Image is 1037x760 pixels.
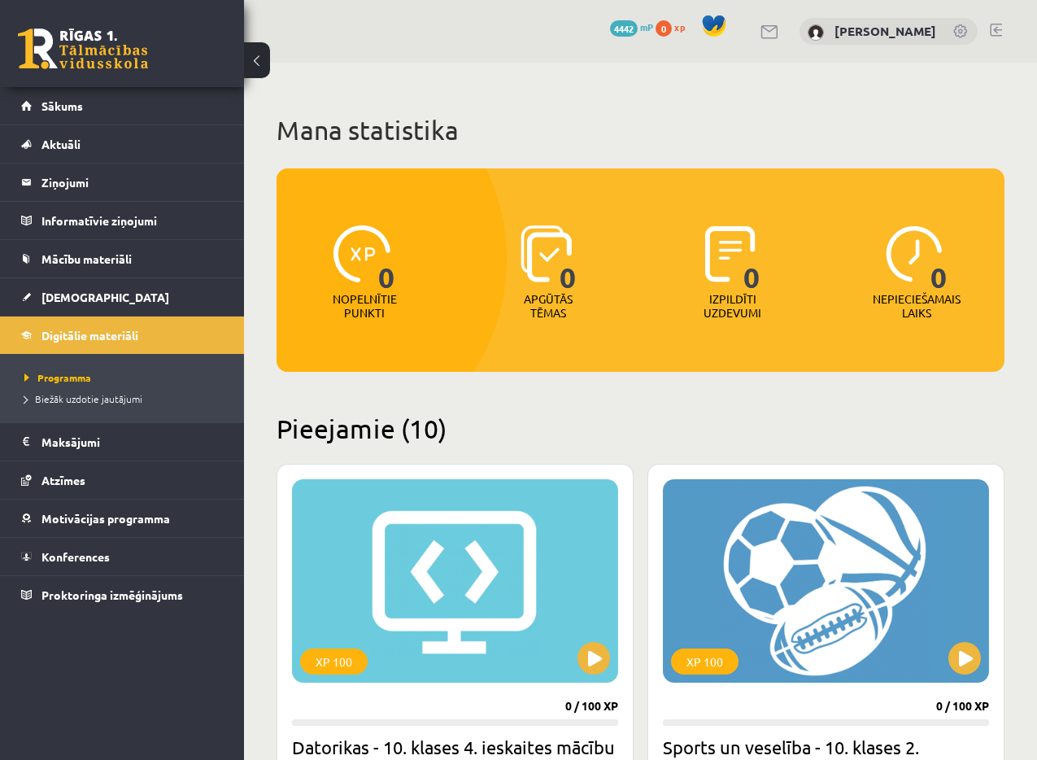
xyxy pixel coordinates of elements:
[41,473,85,487] span: Atzīmes
[24,370,228,385] a: Programma
[333,292,397,320] p: Nopelnītie punkti
[560,225,577,292] span: 0
[41,202,224,239] legend: Informatīvie ziņojumi
[277,413,1004,444] h2: Pieejamie (10)
[610,20,653,33] a: 4442 mP
[24,391,228,406] a: Biežāk uzdotie jautājumi
[18,28,148,69] a: Rīgas 1. Tālmācības vidusskola
[41,423,224,461] legend: Maksājumi
[41,98,83,113] span: Sākums
[21,500,224,537] a: Motivācijas programma
[743,225,760,292] span: 0
[656,20,693,33] a: 0 xp
[21,461,224,499] a: Atzīmes
[21,202,224,239] a: Informatīvie ziņojumi
[21,87,224,124] a: Sākums
[873,292,961,320] p: Nepieciešamais laiks
[21,125,224,163] a: Aktuāli
[656,20,672,37] span: 0
[701,292,765,320] p: Izpildīti uzdevumi
[640,20,653,33] span: mP
[21,278,224,316] a: [DEMOGRAPHIC_DATA]
[610,20,638,37] span: 4442
[808,24,824,41] img: Jekaterina Eliza Šatrovska
[21,423,224,461] a: Maksājumi
[300,649,368,675] div: XP 100
[41,137,81,151] span: Aktuāli
[930,225,948,292] span: 0
[671,649,739,675] div: XP 100
[886,225,943,282] img: icon-clock-7be60019b62300814b6bd22b8e044499b485619524d84068768e800edab66f18.svg
[333,225,390,282] img: icon-xp-0682a9bc20223a9ccc6f5883a126b849a74cddfe5390d2b41b4391c66f2066e7.svg
[41,511,170,526] span: Motivācijas programma
[674,20,685,33] span: xp
[24,371,91,384] span: Programma
[41,587,183,602] span: Proktoringa izmēģinājums
[516,292,580,320] p: Apgūtās tēmas
[41,290,169,304] span: [DEMOGRAPHIC_DATA]
[21,576,224,614] a: Proktoringa izmēģinājums
[41,328,138,343] span: Digitālie materiāli
[41,164,224,201] legend: Ziņojumi
[21,164,224,201] a: Ziņojumi
[705,225,756,282] img: icon-completed-tasks-ad58ae20a441b2904462921112bc710f1caf180af7a3daa7317a5a94f2d26646.svg
[834,23,936,39] a: [PERSON_NAME]
[41,251,132,266] span: Mācību materiāli
[21,538,224,575] a: Konferences
[277,114,1004,146] h1: Mana statistika
[21,317,224,354] a: Digitālie materiāli
[41,549,110,564] span: Konferences
[24,392,142,405] span: Biežāk uzdotie jautājumi
[21,240,224,277] a: Mācību materiāli
[521,225,572,282] img: icon-learned-topics-4a711ccc23c960034f471b6e78daf4a3bad4a20eaf4de84257b87e66633f6470.svg
[378,225,395,292] span: 0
